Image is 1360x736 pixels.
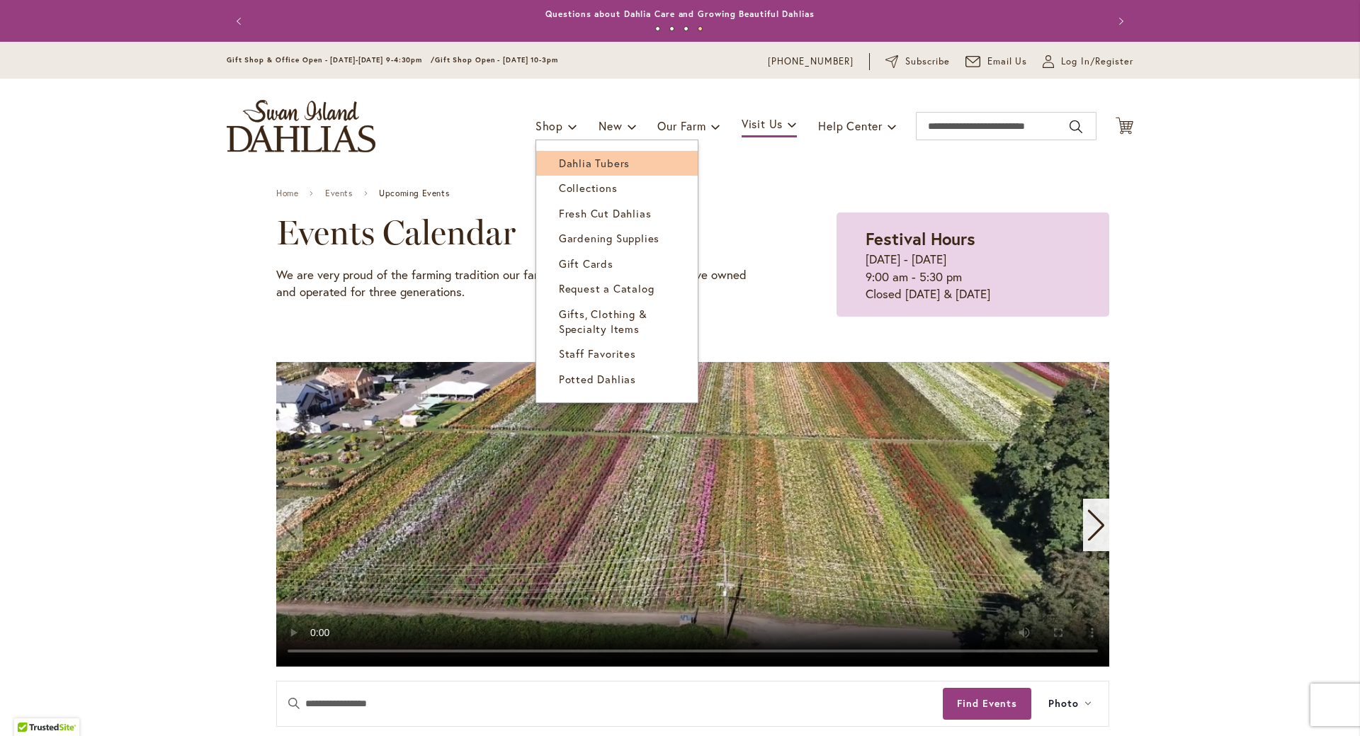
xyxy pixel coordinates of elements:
a: Events [325,188,353,198]
button: 3 of 4 [684,26,688,31]
span: Our Farm [657,118,705,133]
span: Log In/Register [1061,55,1133,69]
span: Potted Dahlias [559,372,636,386]
a: store logo [227,100,375,152]
span: Visit Us [742,116,783,131]
iframe: Launch Accessibility Center [11,686,50,725]
span: Request a Catalog [559,281,654,295]
button: Photo [1031,681,1109,726]
a: [PHONE_NUMBER] [768,55,854,69]
span: Photo [1048,696,1079,712]
span: Email Us [987,55,1028,69]
span: Gifts, Clothing & Specialty Items [559,307,647,336]
strong: Festival Hours [866,227,975,250]
a: Gift Cards [536,251,698,276]
span: Gift Shop & Office Open - [DATE]-[DATE] 9-4:30pm / [227,55,435,64]
a: Log In/Register [1043,55,1133,69]
span: Help Center [818,118,883,133]
a: Email Us [965,55,1028,69]
span: Staff Favorites [559,346,636,361]
button: 1 of 4 [655,26,660,31]
span: Dahlia Tubers [559,156,630,170]
a: Subscribe [885,55,950,69]
p: [DATE] - [DATE] 9:00 am - 5:30 pm Closed [DATE] & [DATE] [866,251,1080,302]
button: Next [1105,7,1133,35]
button: 2 of 4 [669,26,674,31]
span: New [599,118,622,133]
span: Fresh Cut Dahlias [559,206,652,220]
span: Upcoming Events [379,188,449,198]
a: Questions about Dahlia Care and Growing Beautiful Dahlias [545,9,814,19]
h2: Events Calendar [276,213,766,252]
span: Collections [559,181,618,195]
span: Gardening Supplies [559,231,659,245]
swiper-slide: 1 / 11 [276,362,1109,667]
button: Find Events [943,688,1031,720]
a: Home [276,188,298,198]
p: We are very proud of the farming tradition our family brings to the business we've owned and oper... [276,266,766,301]
button: Previous [227,7,255,35]
span: Gift Shop Open - [DATE] 10-3pm [435,55,558,64]
span: Subscribe [905,55,950,69]
input: Enter Keyword. Search for events by Keyword. [277,681,943,726]
button: 4 of 4 [698,26,703,31]
span: Shop [535,118,563,133]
